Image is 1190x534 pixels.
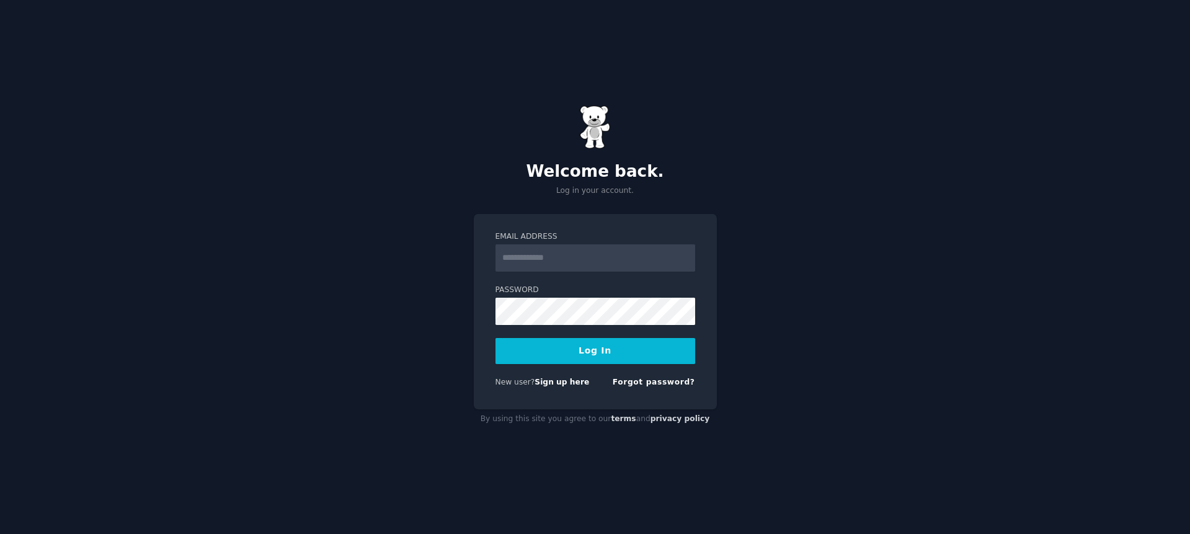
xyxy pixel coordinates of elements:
img: Gummy Bear [580,105,611,149]
label: Password [495,285,695,296]
a: terms [611,414,636,423]
button: Log In [495,338,695,364]
a: Sign up here [535,378,589,386]
div: By using this site you agree to our and [474,409,717,429]
a: privacy policy [651,414,710,423]
label: Email Address [495,231,695,243]
span: New user? [495,378,535,386]
h2: Welcome back. [474,162,717,182]
a: Forgot password? [613,378,695,386]
p: Log in your account. [474,185,717,197]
